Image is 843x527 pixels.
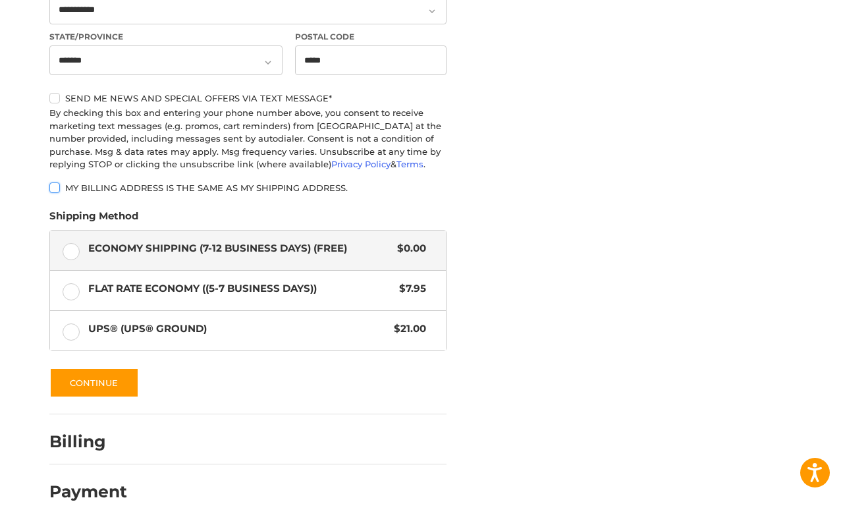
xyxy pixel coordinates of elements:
a: Terms [396,159,423,169]
h2: Billing [49,431,126,452]
label: Postal Code [295,31,447,43]
span: UPS® (UPS® Ground) [88,321,388,337]
h2: Payment [49,482,127,502]
span: $7.95 [393,281,427,296]
button: Continue [49,368,139,398]
a: Privacy Policy [331,159,391,169]
span: Flat Rate Economy ((5-7 Business Days)) [88,281,393,296]
span: $0.00 [391,241,427,256]
span: Economy Shipping (7-12 Business Days) (Free) [88,241,391,256]
div: By checking this box and entering your phone number above, you consent to receive marketing text ... [49,107,447,171]
label: Send me news and special offers via text message* [49,93,447,103]
legend: Shipping Method [49,209,138,230]
label: My billing address is the same as my shipping address. [49,182,447,193]
label: State/Province [49,31,283,43]
span: $21.00 [388,321,427,337]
